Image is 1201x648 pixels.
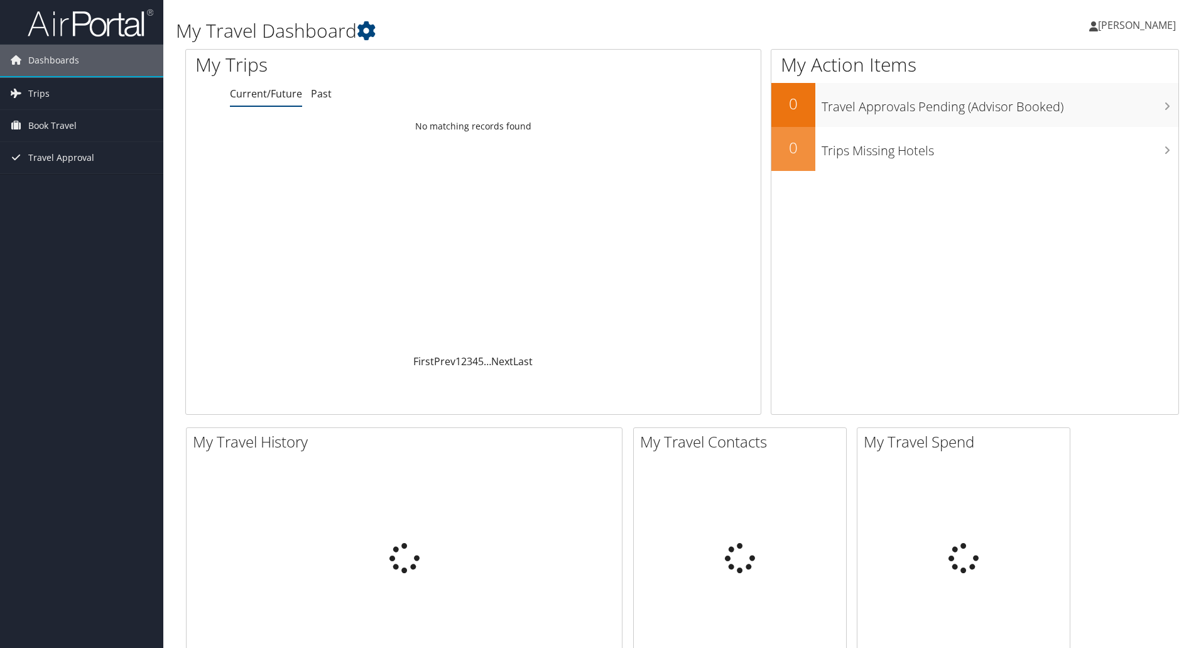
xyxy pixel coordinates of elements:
[771,93,815,114] h2: 0
[467,354,472,368] a: 3
[478,354,484,368] a: 5
[186,115,761,138] td: No matching records found
[640,431,846,453] h2: My Travel Contacts
[28,110,77,141] span: Book Travel
[455,354,461,368] a: 1
[28,142,94,173] span: Travel Approval
[176,18,851,44] h1: My Travel Dashboard
[771,127,1178,171] a: 0Trips Missing Hotels
[28,78,50,109] span: Trips
[1089,6,1188,44] a: [PERSON_NAME]
[491,354,513,368] a: Next
[771,52,1178,78] h1: My Action Items
[28,8,153,38] img: airportal-logo.png
[193,431,622,453] h2: My Travel History
[822,92,1178,116] h3: Travel Approvals Pending (Advisor Booked)
[311,87,332,101] a: Past
[434,354,455,368] a: Prev
[28,45,79,76] span: Dashboards
[484,354,491,368] span: …
[1098,18,1176,32] span: [PERSON_NAME]
[230,87,302,101] a: Current/Future
[771,137,815,158] h2: 0
[472,354,478,368] a: 4
[461,354,467,368] a: 2
[822,136,1178,160] h3: Trips Missing Hotels
[864,431,1070,453] h2: My Travel Spend
[513,354,533,368] a: Last
[195,52,512,78] h1: My Trips
[413,354,434,368] a: First
[771,83,1178,127] a: 0Travel Approvals Pending (Advisor Booked)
